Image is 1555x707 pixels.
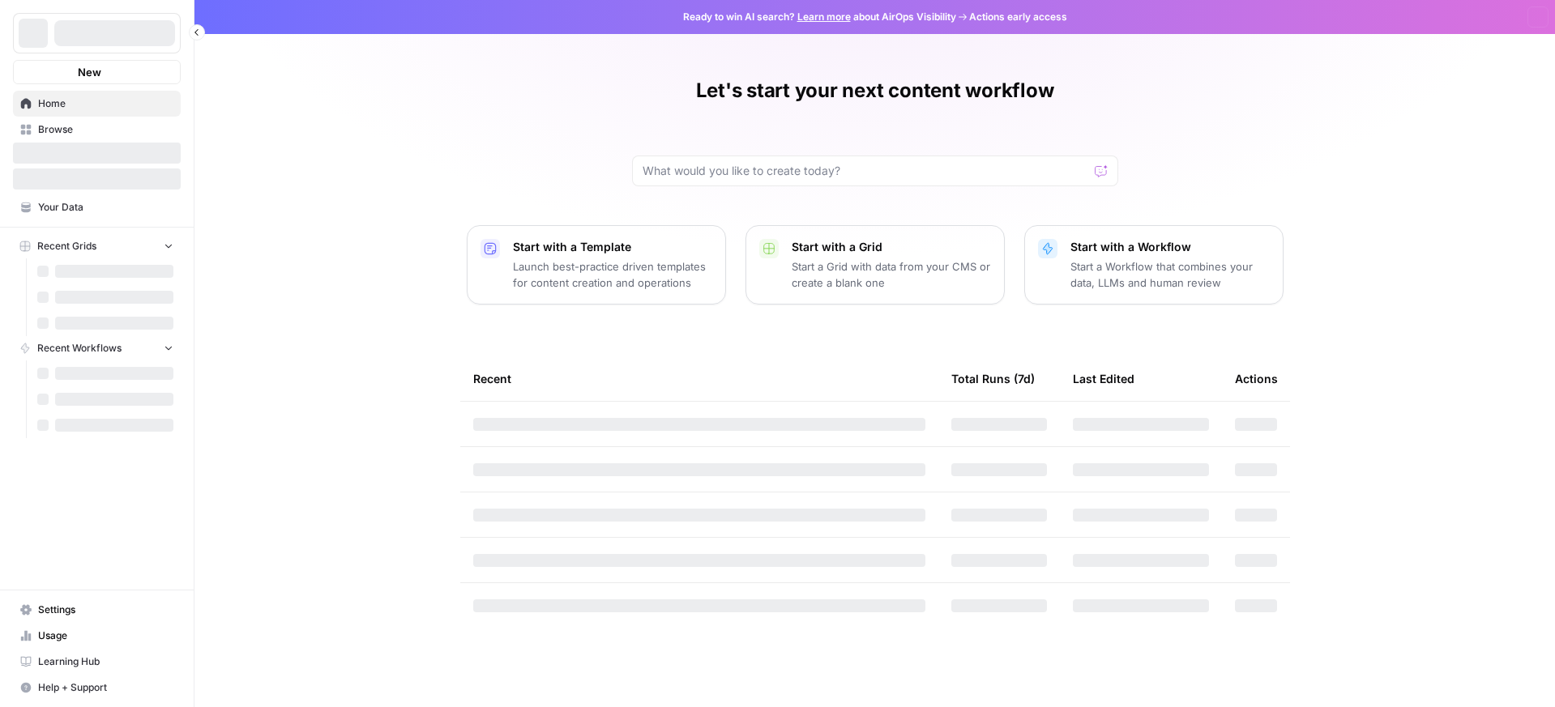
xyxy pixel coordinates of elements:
span: Usage [38,628,173,643]
span: Ready to win AI search? about AirOps Visibility [683,10,956,24]
a: Home [13,91,181,117]
div: Last Edited [1073,356,1134,401]
button: Recent Grids [13,234,181,258]
p: Start with a Template [513,239,712,255]
button: New [13,60,181,84]
p: Start with a Grid [792,239,991,255]
button: Recent Workflows [13,336,181,360]
span: Actions early access [969,10,1067,24]
a: Your Data [13,194,181,220]
div: Actions [1235,356,1278,401]
a: Usage [13,623,181,649]
button: Help + Support [13,675,181,701]
p: Launch best-practice driven templates for content creation and operations [513,258,712,291]
p: Start a Workflow that combines your data, LLMs and human review [1070,258,1270,291]
span: Recent Grids [37,239,96,253]
p: Start with a Workflow [1070,239,1270,255]
span: Settings [38,603,173,617]
a: Learning Hub [13,649,181,675]
span: Home [38,96,173,111]
a: Browse [13,117,181,143]
a: Settings [13,597,181,623]
p: Start a Grid with data from your CMS or create a blank one [792,258,991,291]
span: Your Data [38,200,173,215]
div: Total Runs (7d) [951,356,1035,401]
button: Start with a TemplateLaunch best-practice driven templates for content creation and operations [467,225,726,305]
span: Learning Hub [38,654,173,669]
button: Start with a GridStart a Grid with data from your CMS or create a blank one [745,225,1005,305]
div: Recent [473,356,925,401]
a: Learn more [797,11,851,23]
span: Recent Workflows [37,341,122,356]
span: New [78,64,101,80]
button: Start with a WorkflowStart a Workflow that combines your data, LLMs and human review [1024,225,1284,305]
span: Browse [38,122,173,137]
h1: Let's start your next content workflow [696,78,1054,104]
span: Help + Support [38,680,173,695]
input: What would you like to create today? [643,163,1088,179]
